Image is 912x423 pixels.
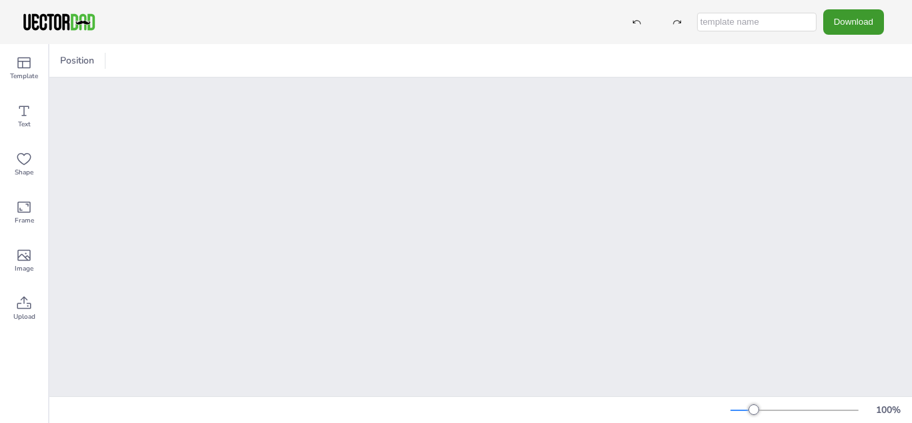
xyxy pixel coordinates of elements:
[15,263,33,274] span: Image
[21,12,97,32] img: VectorDad-1.png
[13,311,35,322] span: Upload
[57,54,97,67] span: Position
[15,215,34,226] span: Frame
[823,9,884,34] button: Download
[872,404,904,416] div: 100 %
[18,119,31,130] span: Text
[10,71,38,82] span: Template
[697,13,817,31] input: template name
[15,167,33,178] span: Shape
